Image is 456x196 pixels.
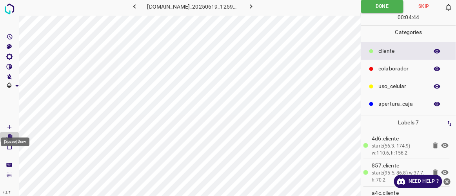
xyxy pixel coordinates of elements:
[405,13,412,22] p: 04
[379,100,425,108] p: apertura_caja
[379,65,425,73] p: colaborador
[413,13,419,22] p: 44
[147,2,239,13] h6: [DOMAIN_NAME]_20250619_125904_000001980.jpg
[361,26,456,39] p: Categories
[372,135,427,143] p: 4d6.​​cliente
[361,42,456,60] div: ​​cliente
[361,77,456,95] div: uso_celular
[398,13,420,25] div: : :
[379,82,425,90] p: uso_celular
[398,13,404,22] p: 00
[394,175,442,188] a: Need Help ?
[379,47,425,55] p: ​​cliente
[2,2,16,16] img: logo
[1,138,29,146] div: [Space] Draw
[1,190,13,196] div: 4.3.7
[361,60,456,77] div: colaborador
[442,175,452,188] button: close-help
[372,143,427,156] div: start:(56.3, 174.9) w:110.6, h:156.2
[363,116,454,129] p: Labels 7
[372,170,427,183] div: start:(95.5, 86.8) w:37.7, h:70.2
[372,162,427,170] p: 857.​​cliente
[361,95,456,113] div: apertura_caja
